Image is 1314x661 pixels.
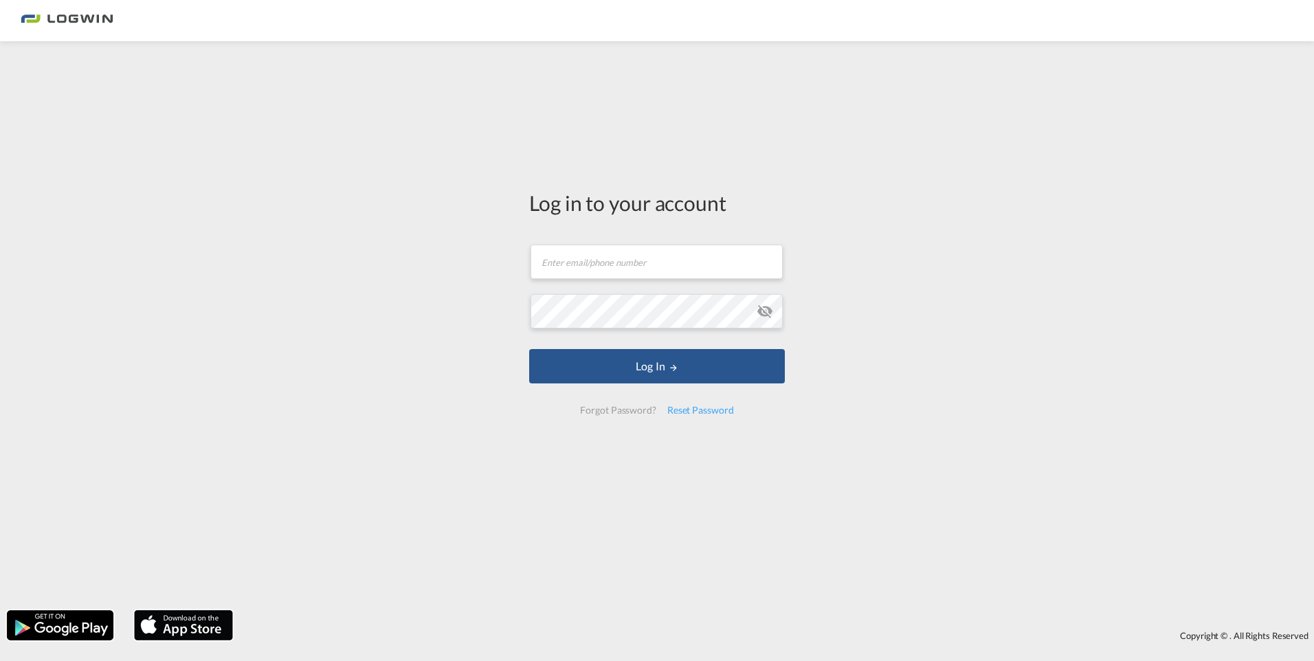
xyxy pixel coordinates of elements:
[529,349,785,383] button: LOGIN
[531,245,783,279] input: Enter email/phone number
[133,609,234,642] img: apple.png
[5,609,115,642] img: google.png
[21,5,113,36] img: bc73a0e0d8c111efacd525e4c8ad7d32.png
[240,624,1314,647] div: Copyright © . All Rights Reserved
[757,303,773,320] md-icon: icon-eye-off
[575,398,661,423] div: Forgot Password?
[662,398,739,423] div: Reset Password
[529,188,785,217] div: Log in to your account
